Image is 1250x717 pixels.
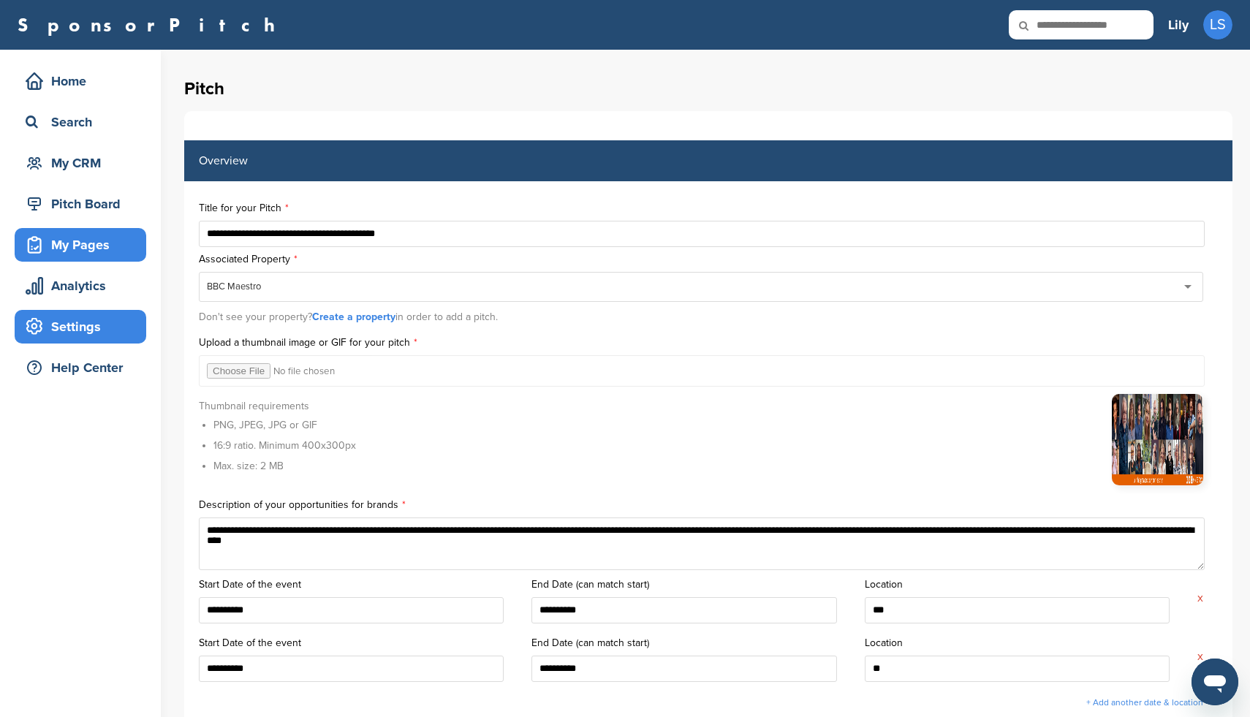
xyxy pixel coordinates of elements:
[1203,10,1232,39] span: LS
[199,338,1218,348] label: Upload a thumbnail image or GIF for your pitch
[199,155,248,167] label: Overview
[199,203,1218,213] label: Title for your Pitch
[18,15,284,34] a: SponsorPitch
[199,254,1218,265] label: Associated Property
[22,354,146,381] div: Help Center
[15,146,146,180] a: My CRM
[22,314,146,340] div: Settings
[22,150,146,176] div: My CRM
[1197,592,1203,604] a: x
[531,580,849,590] label: End Date (can match start)
[199,401,356,479] div: Thumbnail requirements
[22,109,146,135] div: Search
[199,638,517,648] label: Start Date of the event
[1192,659,1238,705] iframe: Button to launch messaging window
[1168,9,1189,41] a: Lily
[531,638,849,648] label: End Date (can match start)
[22,191,146,217] div: Pitch Board
[22,273,146,299] div: Analytics
[1112,394,1203,485] img: 2407_New_Logo_LinkedIn_Banner_Desktop_6600x1650_V4.jpg
[15,105,146,139] a: Search
[1197,650,1203,662] a: x
[312,311,395,323] a: Create a property
[22,232,146,258] div: My Pages
[15,269,146,303] a: Analytics
[1086,697,1203,707] a: + Add another date & location
[1168,15,1189,35] h3: Lily
[15,64,146,98] a: Home
[213,438,356,453] li: 16:9 ratio. Minimum 400x300px
[213,417,356,433] li: PNG, JPEG, JPG or GIF
[199,580,517,590] label: Start Date of the event
[15,351,146,384] a: Help Center
[15,187,146,221] a: Pitch Board
[213,458,356,474] li: Max. size: 2 MB
[199,304,1218,330] div: Don't see your property? in order to add a pitch.
[22,68,146,94] div: Home
[207,280,261,293] div: BBC Maestro
[184,76,1232,102] h1: Pitch
[15,310,146,344] a: Settings
[865,638,1183,648] label: Location
[199,500,1218,510] label: Description of your opportunities for brands
[15,228,146,262] a: My Pages
[865,580,1183,590] label: Location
